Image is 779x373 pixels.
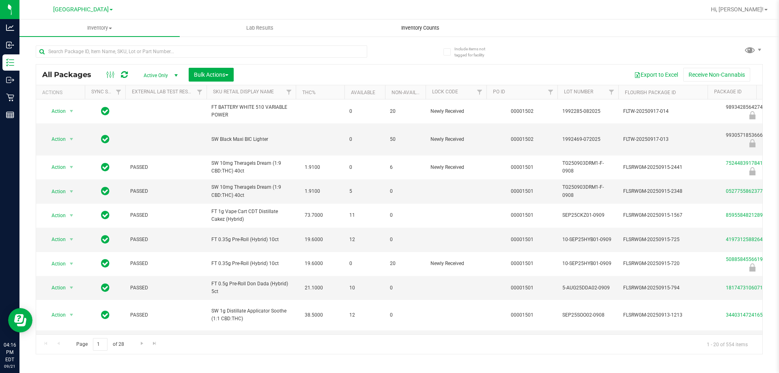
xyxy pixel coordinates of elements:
span: 38.5000 [301,309,327,321]
span: Newly Received [430,136,482,143]
span: Action [44,106,66,117]
span: select [67,186,77,197]
a: 5088584556619716 [726,257,771,262]
div: Actions [42,90,82,95]
span: select [67,134,77,145]
iframe: Resource center [8,308,32,332]
a: 3440314724165857 [726,312,771,318]
span: 0 [390,236,421,244]
a: Non-Available [392,90,428,95]
span: FT BATTERY WHITE 510 VARIABLE POWER [211,103,291,119]
span: 0 [390,311,421,319]
span: 6 [390,164,421,171]
span: FLSRWGM-20250915-2348 [623,188,703,195]
span: select [67,309,77,321]
span: 10-SEP25HYB01-0909 [562,260,613,267]
span: Include items not tagged for facility [454,46,495,58]
a: Filter [473,85,486,99]
inline-svg: Analytics [6,24,14,32]
span: PASSED [130,211,202,219]
span: 5 [349,188,380,195]
span: SEP25SOO02-0908 [562,311,613,319]
span: PASSED [130,236,202,244]
span: select [67,106,77,117]
span: In Sync [101,162,110,173]
span: Lab Results [235,24,284,32]
a: 00001501 [511,212,534,218]
span: TG250903DRM1-F-0908 [562,160,613,175]
span: PASSED [130,164,202,171]
span: 50 [390,136,421,143]
a: 00001501 [511,188,534,194]
span: Newly Received [430,108,482,115]
span: FLSRWGM-20250915-725 [623,236,703,244]
a: 1817473106071669 [726,285,771,291]
a: Go to the next page [136,338,148,349]
a: Lab Results [180,19,340,37]
inline-svg: Inventory [6,58,14,67]
span: 0 [390,188,421,195]
span: TG250903DRM1-F-0908 [562,183,613,199]
span: 19.6000 [301,258,327,270]
button: Bulk Actions [189,68,234,82]
span: FLTW-20250917-013 [623,136,703,143]
span: 0 [390,284,421,292]
span: FLSRWGM-20250915-2441 [623,164,703,171]
span: PASSED [130,311,202,319]
a: 00001501 [511,164,534,170]
span: All Packages [42,70,99,79]
a: Filter [193,85,207,99]
span: 0 [349,136,380,143]
span: FT 0.35g Pre-Roll (Hybrid) 10ct [211,236,291,244]
inline-svg: Outbound [6,76,14,84]
span: SW 10mg Theragels Dream (1:9 CBD:THC) 40ct [211,160,291,175]
span: FLSRWGM-20250915-720 [623,260,703,267]
span: SW Black Maxi BIC Lighter [211,136,291,143]
span: select [67,234,77,245]
span: 73.7000 [301,209,327,221]
a: 00001502 [511,136,534,142]
span: FLTW-20250917-014 [623,108,703,115]
span: 19.6000 [301,234,327,246]
span: In Sync [101,106,110,117]
span: Action [44,258,66,270]
span: select [67,210,77,221]
button: Export to Excel [629,68,683,82]
a: 8595584821289311 [726,212,771,218]
span: 12 [349,311,380,319]
p: 09/21 [4,363,16,369]
span: PASSED [130,284,202,292]
span: select [67,258,77,270]
span: FLSRWGM-20250913-1213 [623,311,703,319]
span: In Sync [101,185,110,197]
span: In Sync [101,134,110,145]
a: 00001501 [511,237,534,242]
span: PASSED [130,260,202,267]
span: SEP25CKZ01-0909 [562,211,613,219]
a: 00001502 [511,108,534,114]
a: THC% [302,90,316,95]
span: FLSRWGM-20250915-1567 [623,211,703,219]
span: In Sync [101,209,110,221]
input: Search Package ID, Item Name, SKU, Lot or Part Number... [36,45,367,58]
span: FT 0.5g Pre-Roll Don Dada (Hybrid) 5ct [211,280,291,295]
span: 10-SEP25HYB01-0909 [562,236,613,244]
span: Hi, [PERSON_NAME]! [711,6,764,13]
input: 1 [93,338,108,351]
span: [GEOGRAPHIC_DATA] [53,6,109,13]
span: 5-AUG25DDA02-0909 [562,284,613,292]
a: 00001501 [511,285,534,291]
inline-svg: Retail [6,93,14,101]
span: SW 1g Distillate Applicator Soothe (1:1 CBD:THC) [211,307,291,323]
span: Newly Received [430,260,482,267]
a: Flourish Package ID [625,90,676,95]
a: 00001501 [511,312,534,318]
span: PASSED [130,188,202,195]
span: 1992469-072025 [562,136,613,143]
span: 1.9100 [301,185,324,197]
span: 10 [349,284,380,292]
span: 1.9100 [301,162,324,173]
span: In Sync [101,258,110,269]
span: Inventory Counts [390,24,450,32]
span: 0 [390,211,421,219]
